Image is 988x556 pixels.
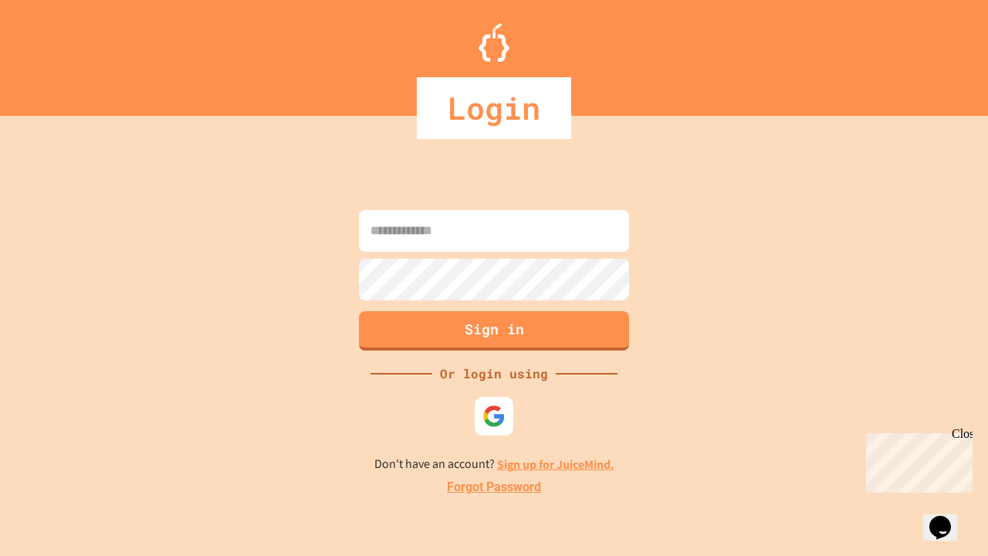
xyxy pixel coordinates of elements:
p: Don't have an account? [374,455,614,474]
img: Logo.svg [479,23,509,62]
iframe: chat widget [860,427,973,493]
a: Sign up for JuiceMind. [497,456,614,473]
iframe: chat widget [923,494,973,541]
img: google-icon.svg [482,405,506,428]
button: Sign in [359,311,629,351]
div: Login [417,77,571,139]
div: Or login using [432,364,556,383]
a: Forgot Password [447,478,541,497]
div: Chat with us now!Close [6,6,107,98]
